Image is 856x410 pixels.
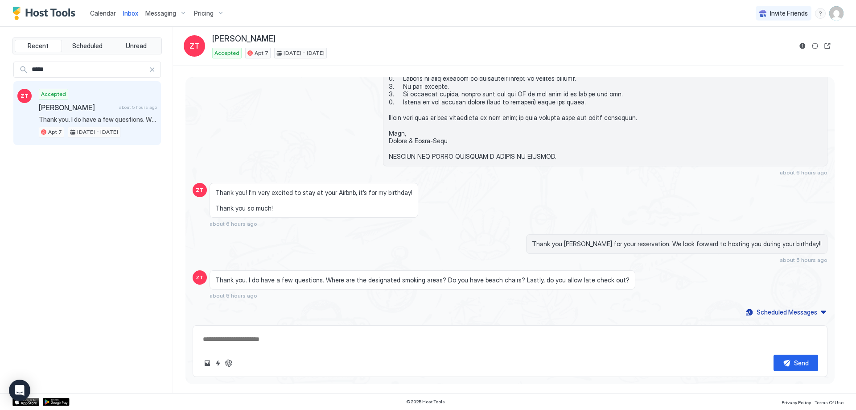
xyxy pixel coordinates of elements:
span: about 5 hours ago [210,292,257,299]
span: ZT [196,273,204,282]
span: Thank you. I do have a few questions. Where are the designated smoking areas? Do you have beach c... [39,116,157,124]
span: [DATE] - [DATE] [77,128,118,136]
span: Pricing [194,9,214,17]
span: Calendar [90,9,116,17]
span: Accepted [214,49,239,57]
div: Scheduled Messages [757,307,817,317]
input: Input Field [28,62,149,77]
span: Inbox [123,9,138,17]
button: ChatGPT Auto Reply [223,358,234,369]
button: Quick reply [213,358,223,369]
span: Thank you [PERSON_NAME] for your reservation. We look forward to hosting you during your birthday!! [532,240,822,248]
span: ZT [189,41,199,51]
span: about 5 hours ago [780,257,827,263]
button: Scheduled Messages [745,306,827,318]
a: Host Tools Logo [12,7,79,20]
div: menu [815,8,826,19]
span: Terms Of Use [815,400,844,405]
span: Thank you! I’m very excited to stay at your Airbnb, it’s for my birthday! Thank you so much! [215,189,412,212]
span: Unread [126,42,147,50]
a: Google Play Store [43,398,70,406]
button: Sync reservation [810,41,820,51]
div: User profile [829,6,844,21]
span: about 6 hours ago [210,220,257,227]
span: Accepted [41,90,66,98]
span: [PERSON_NAME] [39,103,115,112]
span: [PERSON_NAME] [212,34,276,44]
span: Messaging [145,9,176,17]
span: Scheduled [72,42,103,50]
a: App Store [12,398,39,406]
span: ZT [196,186,204,194]
span: about 6 hours ago [780,169,827,176]
span: Privacy Policy [782,400,811,405]
div: tab-group [12,37,162,54]
div: Send [794,358,809,368]
button: Recent [15,40,62,52]
button: Send [774,355,818,371]
span: Recent [28,42,49,50]
span: Apt 7 [255,49,268,57]
a: Privacy Policy [782,397,811,406]
button: Scheduled [64,40,111,52]
span: Invite Friends [770,9,808,17]
button: Reservation information [797,41,808,51]
span: Apt 7 [48,128,62,136]
span: Thank you. I do have a few questions. Where are the designated smoking areas? Do you have beach c... [215,276,630,284]
span: ZT [21,92,29,100]
div: Open Intercom Messenger [9,380,30,401]
button: Unread [112,40,160,52]
span: © 2025 Host Tools [406,399,445,405]
span: about 5 hours ago [119,104,157,110]
a: Calendar [90,8,116,18]
button: Upload image [202,358,213,369]
span: [DATE] - [DATE] [284,49,325,57]
a: Inbox [123,8,138,18]
a: Terms Of Use [815,397,844,406]
button: Open reservation [822,41,833,51]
